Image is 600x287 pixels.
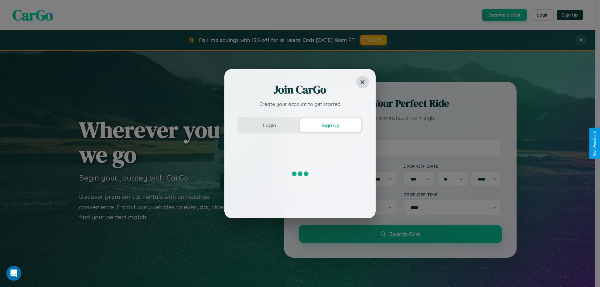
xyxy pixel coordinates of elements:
button: Sign Up [300,118,361,132]
p: Create your account to get started [237,100,362,108]
h2: Join CarGo [237,82,362,97]
iframe: Intercom live chat [6,266,21,281]
div: Give Feedback [592,131,597,156]
button: Login [239,118,300,132]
